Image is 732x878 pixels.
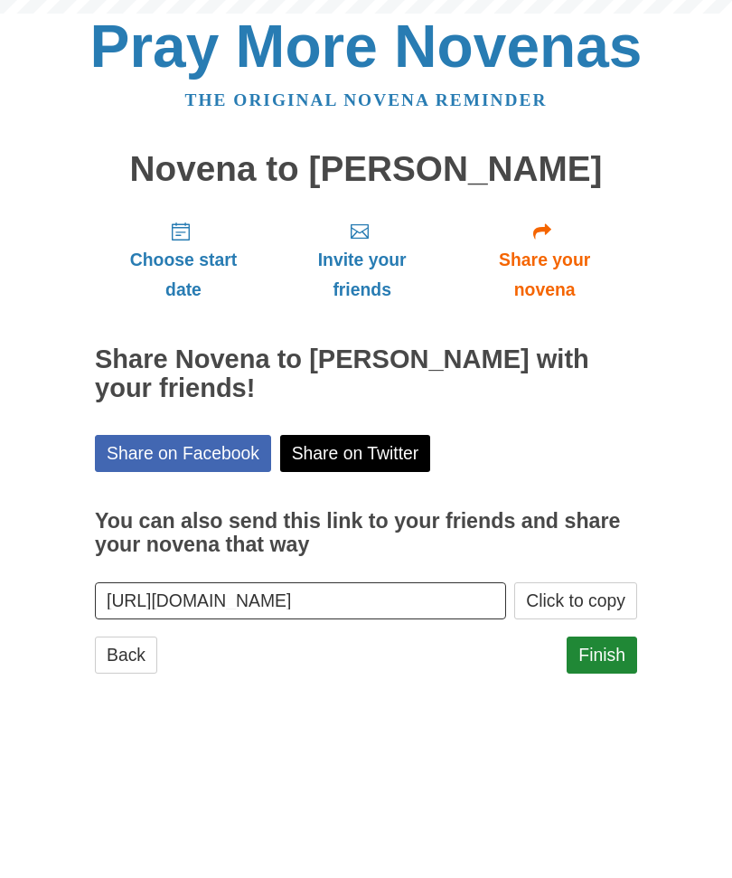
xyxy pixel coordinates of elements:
h1: Novena to [PERSON_NAME] [95,150,637,189]
a: Back [95,637,157,674]
a: Choose start date [95,206,272,314]
span: Share your novena [470,245,619,305]
a: The original novena reminder [185,90,548,109]
a: Share on Facebook [95,435,271,472]
span: Choose start date [113,245,254,305]
a: Share on Twitter [280,435,431,472]
span: Invite your friends [290,245,434,305]
a: Invite your friends [272,206,452,314]
h2: Share Novena to [PERSON_NAME] with your friends! [95,345,637,403]
a: Finish [567,637,637,674]
h3: You can also send this link to your friends and share your novena that way [95,510,637,556]
a: Share your novena [452,206,637,314]
a: Pray More Novenas [90,13,643,80]
button: Click to copy [514,582,637,619]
